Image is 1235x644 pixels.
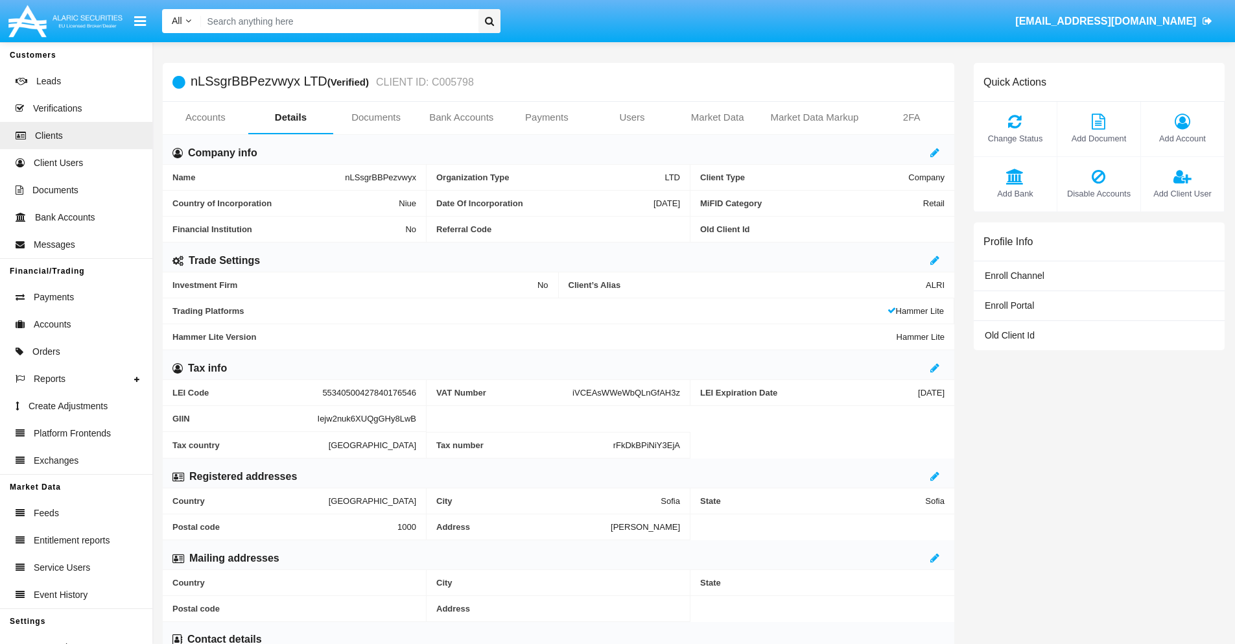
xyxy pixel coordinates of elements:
span: Country of Incorporation [172,198,399,208]
a: Accounts [163,102,248,133]
span: Orders [32,345,60,359]
span: Postal code [172,604,416,614]
h6: Registered addresses [189,470,297,484]
span: Client Users [34,156,83,170]
span: MiFID Category [700,198,923,208]
span: City [436,578,680,588]
span: Iejw2nuk6XUQgGHy8LwB [318,414,416,423]
span: Tax country [172,440,329,450]
span: [GEOGRAPHIC_DATA] [329,496,416,506]
span: Investment Firm [172,280,537,290]
span: Organization Type [436,173,665,182]
span: Postal code [172,522,397,532]
span: Sofia [661,496,680,506]
a: Market Data Markup [760,102,869,133]
span: Entitlement reports [34,534,110,547]
span: 1000 [397,522,416,532]
h6: Quick Actions [983,76,1046,88]
span: Change Status [980,132,1050,145]
span: Messages [34,238,75,252]
small: CLIENT ID: C005798 [373,77,474,88]
span: Hammer Lite [897,332,945,342]
span: Enroll Channel [985,270,1044,281]
span: GIIN [172,414,318,423]
h6: Profile Info [983,235,1033,248]
a: Bank Accounts [419,102,504,133]
a: Payments [504,102,590,133]
span: Name [172,173,345,182]
span: Accounts [34,318,71,331]
span: Niue [399,198,416,208]
span: Country [172,496,329,506]
h5: nLSsgrBBPezvwyx LTD [191,75,474,89]
span: iVCEAsWWeWbQLnGfAH3z [572,388,680,398]
span: nLSsgrBBPezvwyx [345,173,416,182]
span: Add Account [1147,132,1217,145]
span: City [436,496,661,506]
span: Create Adjustments [29,400,108,413]
span: Reports [34,372,65,386]
span: Add Document [1064,132,1134,145]
span: VAT Number [436,388,572,398]
span: [EMAIL_ADDRESS][DOMAIN_NAME] [1015,16,1196,27]
span: Referral Code [436,224,680,234]
span: LTD [665,173,680,182]
span: Retail [923,198,945,208]
span: LEI Expiration Date [700,388,918,398]
span: Financial Institution [172,224,405,234]
span: State [700,578,945,588]
span: Disable Accounts [1064,187,1134,200]
span: Exchanges [34,454,78,468]
span: No [405,224,416,234]
span: Clients [35,129,63,143]
h6: Tax info [188,361,227,376]
span: Hammer Lite [888,306,944,316]
span: Hammer Lite Version [172,332,897,342]
span: Add Client User [1147,187,1217,200]
a: [EMAIL_ADDRESS][DOMAIN_NAME] [1009,3,1219,40]
span: Old Client Id [700,224,945,234]
span: Tax number [436,440,613,450]
span: [DATE] [653,198,680,208]
h6: Mailing addresses [189,551,279,566]
img: Logo image [6,2,124,40]
a: Details [248,102,334,133]
div: (Verified) [327,75,373,89]
a: Users [589,102,675,133]
span: No [537,280,548,290]
span: Add Bank [980,187,1050,200]
span: Address [436,522,611,532]
span: Event History [34,588,88,602]
span: Platform Frontends [34,427,111,440]
input: Search [201,9,474,33]
span: Date Of Incorporation [436,198,653,208]
span: Sofia [925,496,945,506]
span: Address [436,604,680,614]
span: Documents [32,184,78,197]
span: [DATE] [918,388,945,398]
a: 2FA [869,102,954,133]
a: All [162,14,201,28]
span: Old Client Id [985,330,1035,340]
span: Client’s Alias [569,280,926,290]
span: LEI Code [172,388,322,398]
span: Bank Accounts [35,211,95,224]
span: rFkDkBPiNiY3EjA [613,440,680,450]
span: Enroll Portal [985,300,1034,311]
span: ALRI [926,280,945,290]
h6: Trade Settings [189,254,260,268]
span: All [172,16,182,26]
span: Feeds [34,507,59,520]
span: [PERSON_NAME] [611,522,680,532]
span: Company [908,173,945,182]
span: Leads [36,75,61,88]
span: [GEOGRAPHIC_DATA] [329,440,416,450]
a: Documents [333,102,419,133]
span: Country [172,578,416,588]
a: Market Data [675,102,760,133]
span: Client Type [700,173,908,182]
h6: Company info [188,146,257,160]
span: Payments [34,291,74,304]
span: Trading Platforms [172,306,888,316]
span: 55340500427840176546 [322,388,416,398]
